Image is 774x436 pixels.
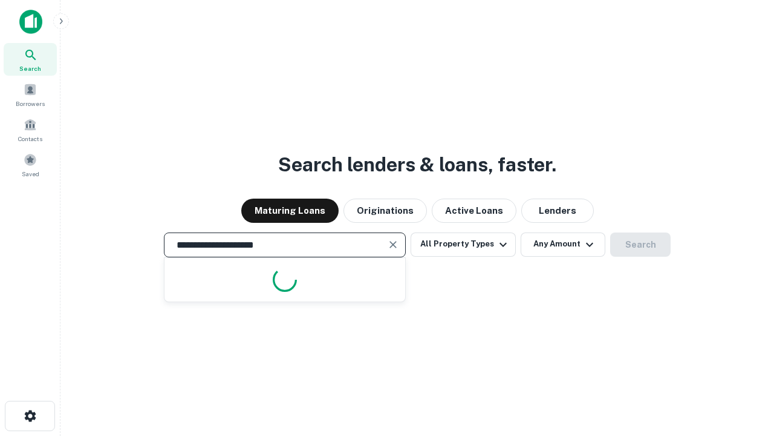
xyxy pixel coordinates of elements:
[385,236,402,253] button: Clear
[4,78,57,111] a: Borrowers
[432,199,516,223] button: Active Loans
[411,233,516,257] button: All Property Types
[521,233,605,257] button: Any Amount
[714,300,774,358] iframe: Chat Widget
[278,150,556,179] h3: Search lenders & loans, faster.
[4,148,57,181] a: Saved
[19,64,41,73] span: Search
[241,199,339,223] button: Maturing Loans
[4,113,57,146] a: Contacts
[4,43,57,76] a: Search
[18,134,42,144] span: Contacts
[19,10,42,34] img: capitalize-icon.png
[22,169,39,179] span: Saved
[521,199,594,223] button: Lenders
[343,199,427,223] button: Originations
[16,99,45,108] span: Borrowers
